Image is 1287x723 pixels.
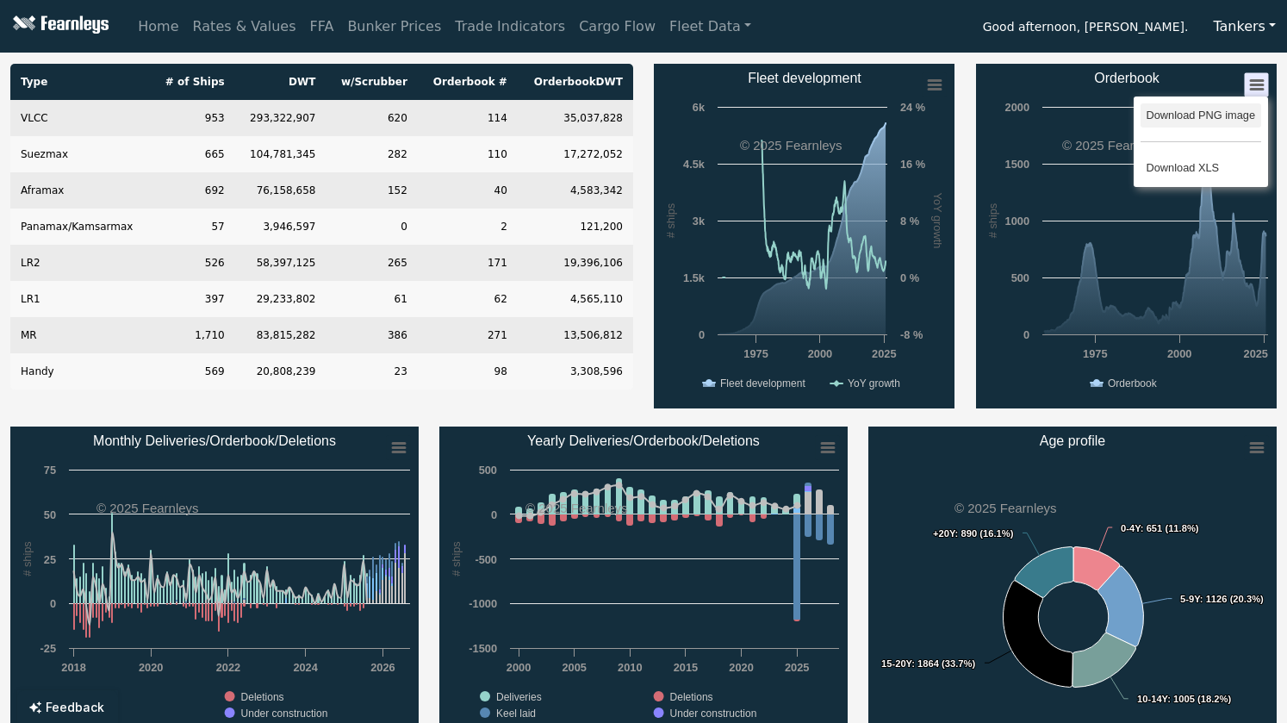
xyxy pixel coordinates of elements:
text: : 890 (16.1%) [933,528,1014,539]
text: 2000 [1166,347,1191,360]
li: Download PNG image [1141,103,1260,128]
tspan: 5-9Y [1180,594,1201,604]
text: 2025 [785,661,809,674]
svg: Orderbook [976,64,1277,408]
text: # ships [450,541,463,577]
td: 4,583,342 [518,172,633,209]
td: 40 [418,172,518,209]
text: 2005 [562,661,586,674]
td: VLCC [10,100,151,136]
text: Age profile [1040,433,1106,448]
text: YoY growth [931,193,944,249]
text: 500 [479,464,497,477]
th: # of Ships [151,64,235,100]
th: Type [10,64,151,100]
td: 2 [418,209,518,245]
td: 83,815,282 [235,317,326,353]
span: Good afternoon, [PERSON_NAME]. [983,14,1189,43]
text: 1.5k [683,271,706,284]
td: 58,397,125 [235,245,326,281]
text: Deliveries [496,691,542,703]
td: 121,200 [518,209,633,245]
tspan: 10-14Y [1137,694,1169,704]
a: Cargo Flow [572,9,662,44]
text: -8 % [900,328,923,341]
button: Tankers [1202,10,1287,43]
li: Download XLS [1141,156,1260,180]
text: 2000 [507,661,531,674]
text: Orderbook [1108,377,1158,390]
img: Fearnleys Logo [9,16,109,37]
td: 293,322,907 [235,100,326,136]
text: # ships [985,203,998,239]
tspan: +20Y [933,528,956,539]
td: Handy [10,353,151,390]
text: 1975 [1083,347,1107,360]
text: 2020 [729,661,753,674]
text: © 2025 Fearnleys [740,138,842,153]
td: 3,946,597 [235,209,326,245]
td: 692 [151,172,235,209]
td: 152 [326,172,417,209]
text: 2025 [872,347,896,360]
text: Fleet development [748,71,861,85]
th: Orderbook DWT [518,64,633,100]
text: © 2025 Fearnleys [525,501,628,515]
td: 620 [326,100,417,136]
a: Home [131,9,185,44]
td: 17,272,052 [518,136,633,172]
td: 1,710 [151,317,235,353]
td: 4,565,110 [518,281,633,317]
text: : 1005 (18.2%) [1137,694,1232,704]
text: 0 [50,597,56,610]
text: Deletions [670,691,713,703]
td: 271 [418,317,518,353]
text: Under construction [241,707,328,720]
td: 29,233,802 [235,281,326,317]
text: 1975 [743,347,768,360]
text: 2025 [1243,347,1267,360]
text: -1000 [469,597,497,610]
td: 110 [418,136,518,172]
text: Fleet development [720,377,805,390]
a: FFA [303,9,341,44]
tspan: 0-4Y [1121,523,1141,533]
td: 61 [326,281,417,317]
a: Rates & Values [186,9,303,44]
td: 282 [326,136,417,172]
text: -500 [475,553,497,566]
td: 397 [151,281,235,317]
text: 2000 [808,347,832,360]
text: Yearly Deliveries/Orderbook/Deletions [527,433,760,448]
td: 13,506,812 [518,317,633,353]
text: : 651 (11.8%) [1121,523,1199,533]
td: 0 [326,209,417,245]
td: MR [10,317,151,353]
td: 57 [151,209,235,245]
text: 16 % [900,158,926,171]
td: LR1 [10,281,151,317]
td: 171 [418,245,518,281]
td: 20,808,239 [235,353,326,390]
td: 526 [151,245,235,281]
text: 0 % [900,271,920,284]
td: 114 [418,100,518,136]
text: 25 [44,553,56,566]
td: 265 [326,245,417,281]
td: 104,781,345 [235,136,326,172]
td: 98 [418,353,518,390]
text: 2018 [61,661,85,674]
text: 2000 [1004,101,1029,114]
text: # ships [21,541,34,577]
text: 2020 [139,661,163,674]
text: YoY growth [848,377,900,390]
text: © 2025 Fearnleys [96,501,199,515]
td: 62 [418,281,518,317]
text: 3k [693,215,706,227]
td: 23 [326,353,417,390]
text: Under construction [670,707,757,720]
text: Keel laid [496,707,536,720]
a: Trade Indicators [448,9,572,44]
text: 2026 [370,661,395,674]
text: 6k [693,101,706,114]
